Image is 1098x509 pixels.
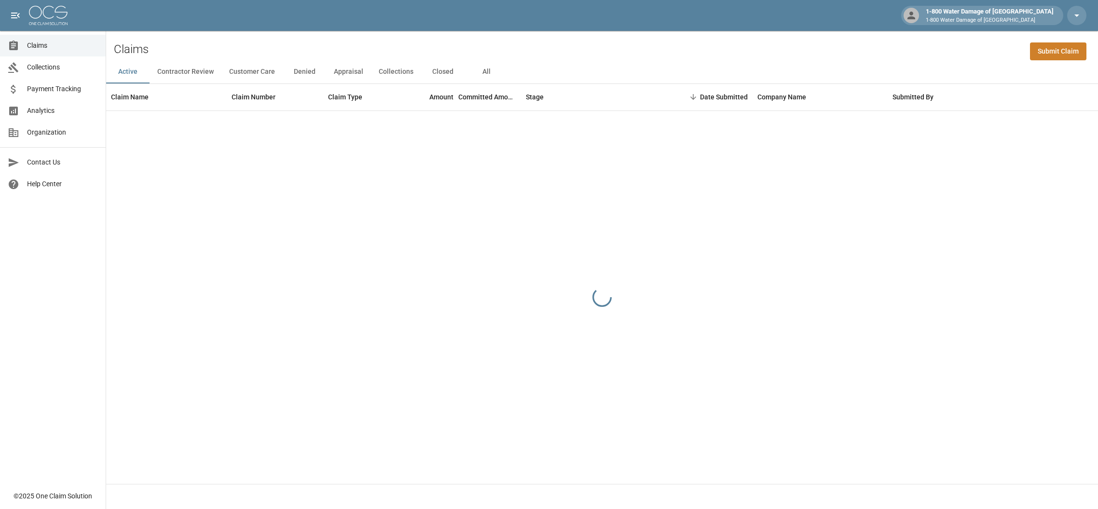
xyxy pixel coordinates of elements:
[922,7,1057,24] div: 1-800 Water Damage of [GEOGRAPHIC_DATA]
[686,90,700,104] button: Sort
[323,83,396,110] div: Claim Type
[283,60,326,83] button: Denied
[521,83,666,110] div: Stage
[27,106,98,116] span: Analytics
[526,83,544,110] div: Stage
[111,83,149,110] div: Claim Name
[27,179,98,189] span: Help Center
[232,83,275,110] div: Claim Number
[753,83,888,110] div: Company Name
[700,83,748,110] div: Date Submitted
[1030,42,1086,60] a: Submit Claim
[14,491,92,501] div: © 2025 One Claim Solution
[458,83,516,110] div: Committed Amount
[114,42,149,56] h2: Claims
[6,6,25,25] button: open drawer
[757,83,806,110] div: Company Name
[227,83,323,110] div: Claim Number
[150,60,221,83] button: Contractor Review
[371,60,421,83] button: Collections
[27,84,98,94] span: Payment Tracking
[926,16,1054,25] p: 1-800 Water Damage of [GEOGRAPHIC_DATA]
[221,60,283,83] button: Customer Care
[429,83,453,110] div: Amount
[106,60,150,83] button: Active
[465,60,508,83] button: All
[892,83,933,110] div: Submitted By
[106,60,1098,83] div: dynamic tabs
[328,83,362,110] div: Claim Type
[666,83,753,110] div: Date Submitted
[396,83,458,110] div: Amount
[458,83,521,110] div: Committed Amount
[27,157,98,167] span: Contact Us
[27,62,98,72] span: Collections
[888,83,1008,110] div: Submitted By
[106,83,227,110] div: Claim Name
[421,60,465,83] button: Closed
[27,127,98,138] span: Organization
[27,41,98,51] span: Claims
[29,6,68,25] img: ocs-logo-white-transparent.png
[326,60,371,83] button: Appraisal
